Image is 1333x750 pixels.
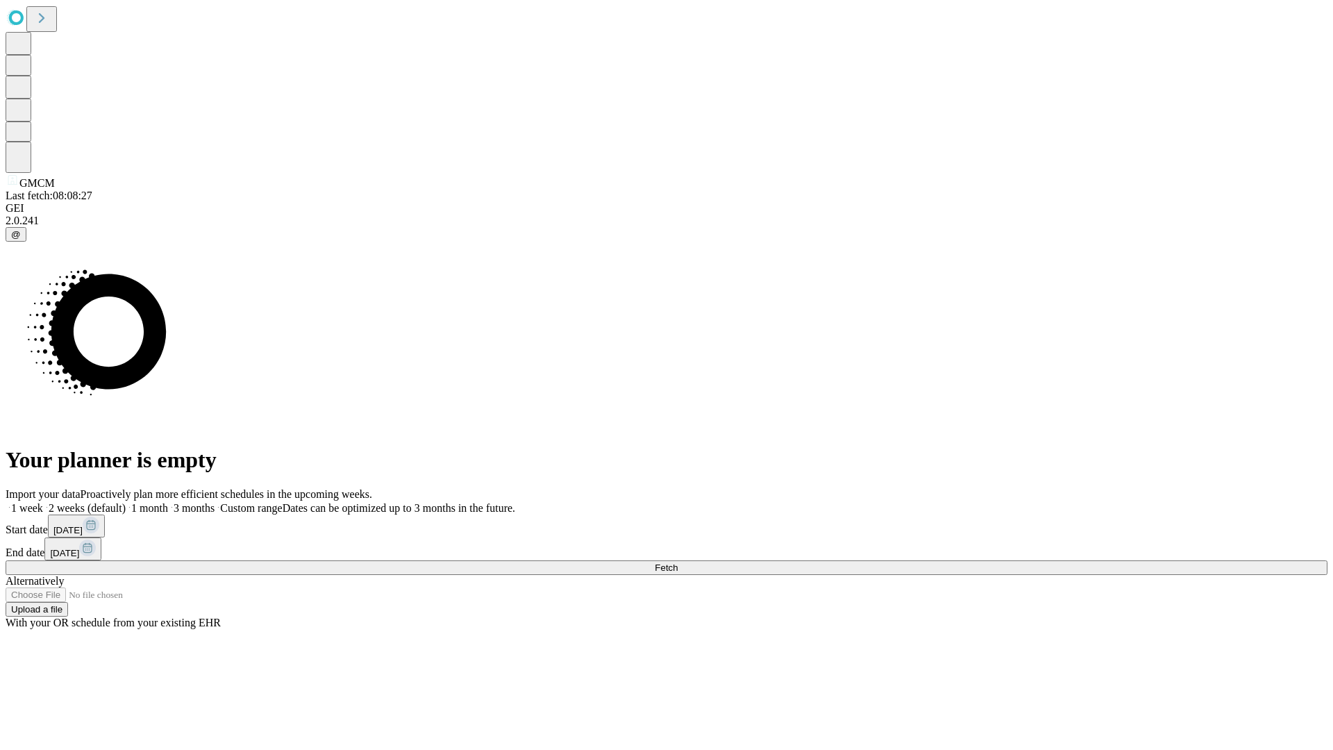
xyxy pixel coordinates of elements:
[11,502,43,514] span: 1 week
[6,190,92,201] span: Last fetch: 08:08:27
[6,202,1327,215] div: GEI
[6,617,221,628] span: With your OR schedule from your existing EHR
[6,560,1327,575] button: Fetch
[6,575,64,587] span: Alternatively
[6,537,1327,560] div: End date
[131,502,168,514] span: 1 month
[6,488,81,500] span: Import your data
[283,502,515,514] span: Dates can be optimized up to 3 months in the future.
[220,502,282,514] span: Custom range
[6,227,26,242] button: @
[49,502,126,514] span: 2 weeks (default)
[81,488,372,500] span: Proactively plan more efficient schedules in the upcoming weeks.
[6,215,1327,227] div: 2.0.241
[174,502,215,514] span: 3 months
[6,447,1327,473] h1: Your planner is empty
[19,177,55,189] span: GMCM
[44,537,101,560] button: [DATE]
[48,515,105,537] button: [DATE]
[53,525,83,535] span: [DATE]
[11,229,21,240] span: @
[50,548,79,558] span: [DATE]
[6,515,1327,537] div: Start date
[6,602,68,617] button: Upload a file
[655,562,678,573] span: Fetch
